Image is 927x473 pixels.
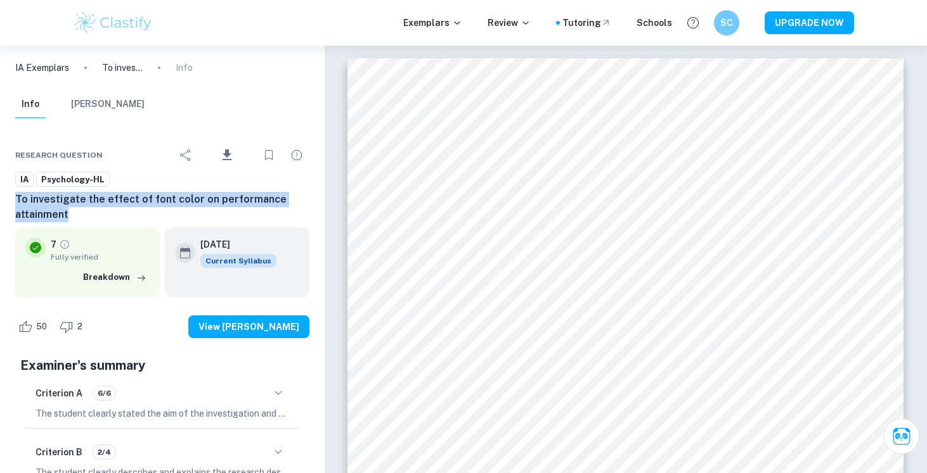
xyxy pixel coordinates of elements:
h6: SC [720,16,734,30]
h5: Examiner's summary [20,356,304,375]
span: Current Syllabus [200,254,276,268]
a: Schools [637,16,672,30]
h6: [DATE] [200,237,266,251]
span: Psychology-HL [37,173,109,186]
h6: To investigate the effect of font color on performance attainment [15,192,309,222]
p: Exemplars [403,16,462,30]
div: Report issue [284,142,309,168]
button: Info [15,91,46,118]
div: This exemplar is based on the current syllabus. Feel free to refer to it for inspiration/ideas wh... [200,254,276,268]
a: Grade fully verified [59,239,70,250]
button: [PERSON_NAME] [71,91,145,118]
span: 50 [29,320,54,333]
button: Help and Feedback [682,12,704,34]
div: Like [15,317,54,337]
img: Clastify logo [73,10,153,35]
button: UPGRADE NOW [765,11,854,34]
p: Info [176,61,193,75]
div: Share [173,142,198,168]
div: Download [201,139,254,172]
button: SC [714,10,739,35]
p: The student clearly stated the aim of the investigation and described the theory or model upon wh... [36,407,289,420]
button: View [PERSON_NAME] [188,315,309,338]
p: 7 [51,237,56,251]
div: Dislike [56,317,89,337]
div: Bookmark [256,142,282,168]
p: To investigate the effect of font color on performance attainment [102,61,143,75]
span: Fully verified [51,251,150,263]
a: Tutoring [562,16,611,30]
span: IA [16,173,33,186]
span: 2/4 [93,446,115,458]
span: Research question [15,149,103,161]
a: IA Exemplars [15,61,69,75]
button: Breakdown [80,268,150,287]
p: Review [488,16,531,30]
h6: Criterion A [36,386,82,400]
h6: Criterion B [36,445,82,459]
button: Ask Clai [884,419,919,454]
a: Psychology-HL [36,172,110,187]
span: 6/6 [93,388,115,399]
a: IA [15,172,34,187]
span: 2 [70,320,89,333]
